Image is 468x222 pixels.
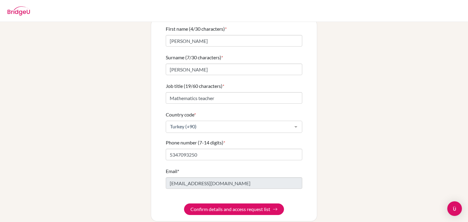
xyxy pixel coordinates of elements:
[166,168,179,175] label: Email*
[166,139,225,146] label: Phone number (7-14 digits)
[166,25,227,33] label: First name (4/30 characters)
[273,207,278,212] img: Arrow right
[7,6,30,16] img: BridgeU logo
[166,111,196,118] label: Country code
[166,35,302,47] input: Enter your first name
[168,123,290,130] span: Turkey (+90)
[166,149,302,160] input: Enter your number
[166,64,302,75] input: Enter your surname
[166,54,223,61] label: Surname (7/30 characters)
[184,203,284,215] button: Confirm details and access request list
[166,82,224,90] label: Job title (19/60 characters)
[447,201,462,216] div: Open Intercom Messenger
[166,92,302,104] input: Enter your job title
